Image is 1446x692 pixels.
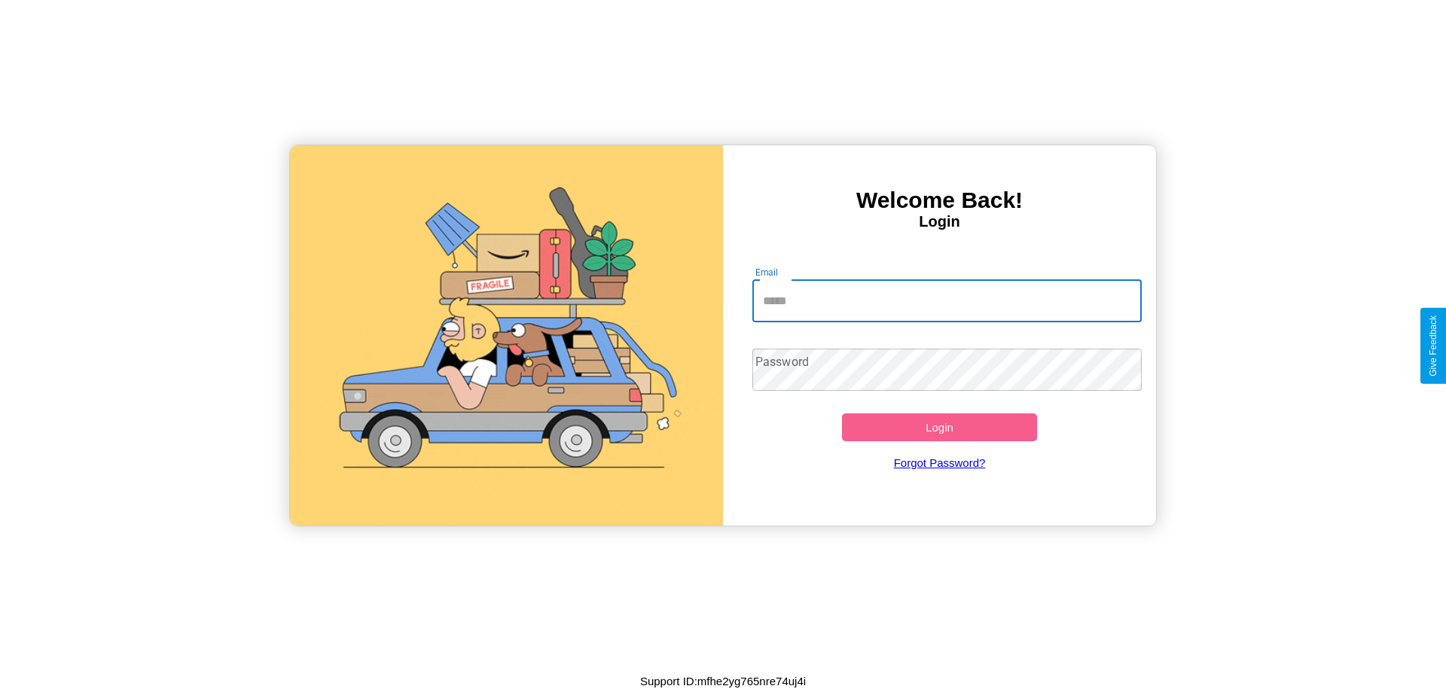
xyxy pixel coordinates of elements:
[640,671,806,691] p: Support ID: mfhe2yg765nre74uj4i
[290,145,723,526] img: gif
[745,441,1135,484] a: Forgot Password?
[755,266,779,279] label: Email
[723,213,1156,230] h4: Login
[842,413,1037,441] button: Login
[723,187,1156,213] h3: Welcome Back!
[1428,316,1438,376] div: Give Feedback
